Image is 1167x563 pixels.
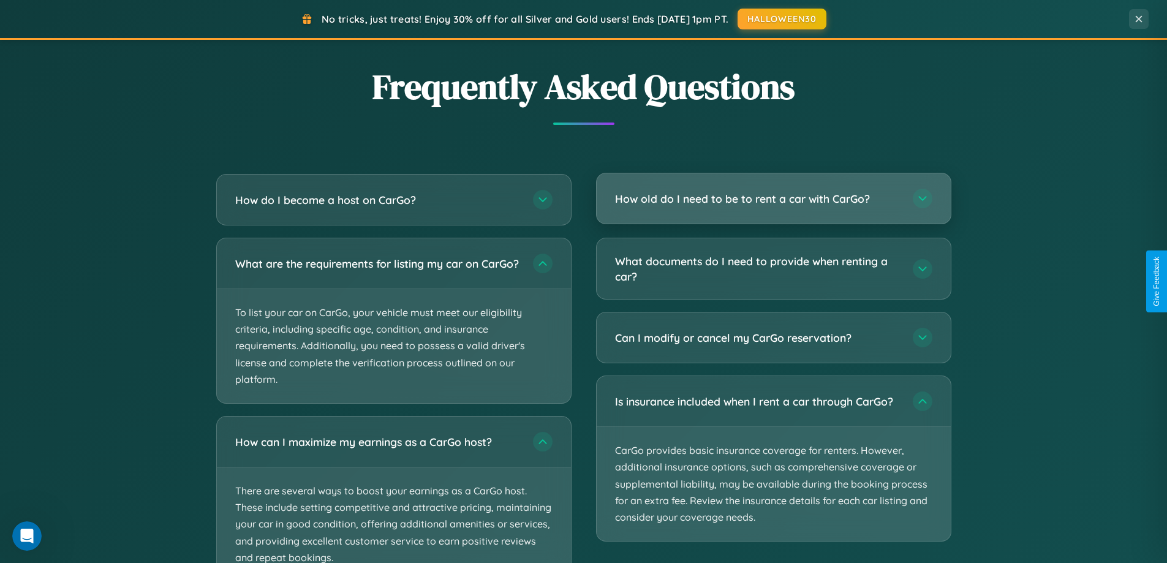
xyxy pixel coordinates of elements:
[235,434,521,450] h3: How can I maximize my earnings as a CarGo host?
[12,521,42,551] iframe: Intercom live chat
[322,13,728,25] span: No tricks, just treats! Enjoy 30% off for all Silver and Gold users! Ends [DATE] 1pm PT.
[615,254,901,284] h3: What documents do I need to provide when renting a car?
[597,427,951,541] p: CarGo provides basic insurance coverage for renters. However, additional insurance options, such ...
[216,63,951,110] h2: Frequently Asked Questions
[217,289,571,403] p: To list your car on CarGo, your vehicle must meet our eligibility criteria, including specific ag...
[235,192,521,208] h3: How do I become a host on CarGo?
[615,330,901,346] h3: Can I modify or cancel my CarGo reservation?
[615,394,901,409] h3: Is insurance included when I rent a car through CarGo?
[1152,257,1161,306] div: Give Feedback
[738,9,826,29] button: HALLOWEEN30
[235,256,521,271] h3: What are the requirements for listing my car on CarGo?
[615,191,901,206] h3: How old do I need to be to rent a car with CarGo?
